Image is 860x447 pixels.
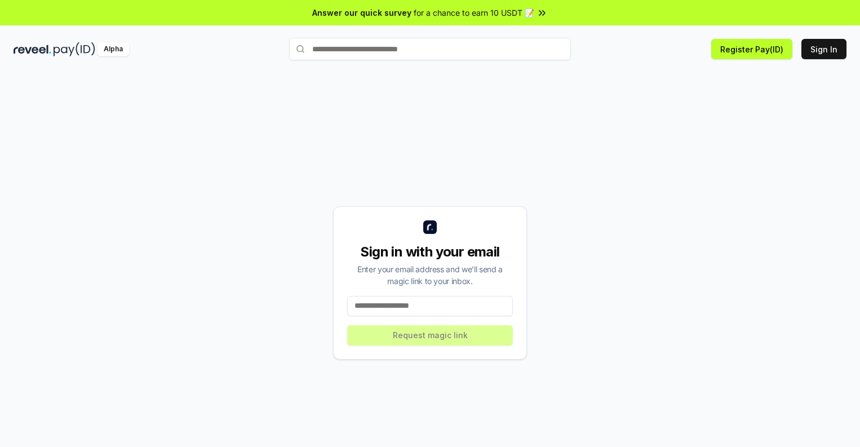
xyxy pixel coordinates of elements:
img: pay_id [54,42,95,56]
button: Sign In [801,39,846,59]
span: for a chance to earn 10 USDT 📝 [414,7,534,19]
img: reveel_dark [14,42,51,56]
div: Alpha [97,42,129,56]
span: Answer our quick survey [312,7,411,19]
div: Sign in with your email [347,243,513,261]
button: Register Pay(ID) [711,39,792,59]
img: logo_small [423,220,437,234]
div: Enter your email address and we’ll send a magic link to your inbox. [347,263,513,287]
